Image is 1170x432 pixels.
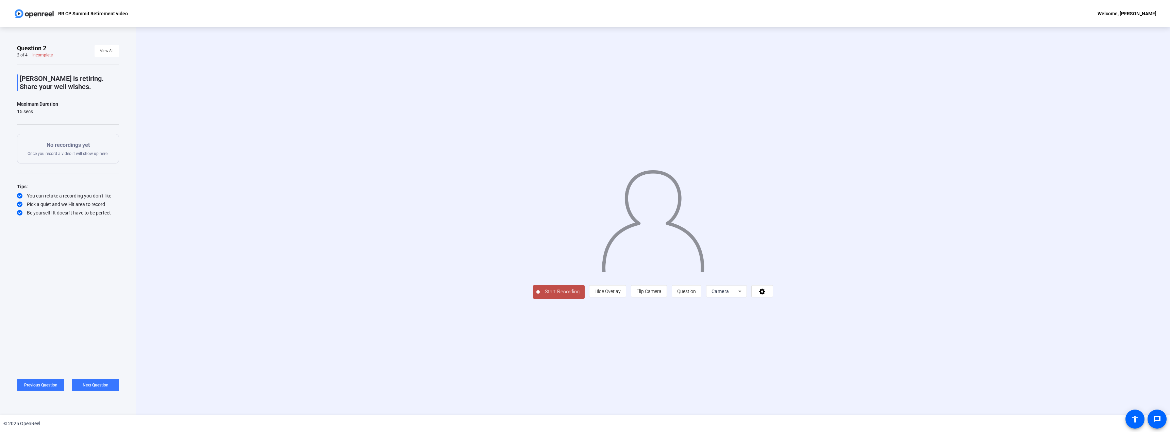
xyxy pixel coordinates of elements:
[677,289,696,294] span: Question
[17,44,46,52] span: Question 2
[17,52,28,58] div: 2 of 4
[58,10,128,18] p: RB CP Summit Retirement video
[1098,10,1156,18] div: Welcome, [PERSON_NAME]
[589,285,626,297] button: Hide Overlay
[17,201,119,208] div: Pick a quiet and well-lit area to record
[14,7,55,20] img: OpenReel logo
[17,183,119,191] div: Tips:
[533,285,585,299] button: Start Recording
[17,100,58,108] div: Maximum Duration
[17,108,58,115] div: 15 secs
[17,192,119,199] div: You can retake a recording you don’t like
[3,420,40,427] div: © 2025 OpenReel
[17,379,64,391] button: Previous Question
[17,209,119,216] div: Be yourself! It doesn’t have to be perfect
[32,52,53,58] div: Incomplete
[72,379,119,391] button: Next Question
[540,288,585,296] span: Start Recording
[712,289,729,294] span: Camera
[631,285,667,297] button: Flip Camera
[100,46,114,56] span: View All
[95,45,119,57] button: View All
[83,383,108,387] span: Next Question
[636,289,662,294] span: Flip Camera
[1131,415,1139,423] mat-icon: accessibility
[24,383,57,387] span: Previous Question
[28,141,108,156] div: Once you record a video it will show up here.
[1153,415,1161,423] mat-icon: message
[28,141,108,149] p: No recordings yet
[20,74,119,91] p: [PERSON_NAME] is retiring. Share your well wishes.
[595,289,621,294] span: Hide Overlay
[601,164,705,272] img: overlay
[672,285,701,297] button: Question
